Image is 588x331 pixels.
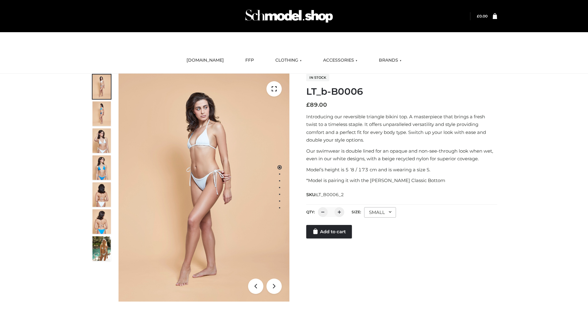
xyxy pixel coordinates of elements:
[352,210,361,214] label: Size:
[271,54,306,67] a: CLOTHING
[306,191,345,198] span: SKU:
[92,101,111,126] img: ArielClassicBikiniTop_CloudNine_AzureSky_OW114ECO_2-scaled.jpg
[374,54,406,67] a: BRANDS
[92,155,111,180] img: ArielClassicBikiniTop_CloudNine_AzureSky_OW114ECO_4-scaled.jpg
[182,54,228,67] a: [DOMAIN_NAME]
[477,14,479,18] span: £
[318,54,362,67] a: ACCESSORIES
[306,147,497,163] p: Our swimwear is double lined for an opaque and non-see-through look when wet, even in our white d...
[119,74,289,302] img: LT_b-B0006
[92,236,111,261] img: Arieltop_CloudNine_AzureSky2.jpg
[306,225,352,238] a: Add to cart
[241,54,258,67] a: FFP
[306,101,327,108] bdi: 89.00
[316,192,344,197] span: LT_B0006_2
[92,128,111,153] img: ArielClassicBikiniTop_CloudNine_AzureSky_OW114ECO_3-scaled.jpg
[92,182,111,207] img: ArielClassicBikiniTop_CloudNine_AzureSky_OW114ECO_7-scaled.jpg
[306,113,497,144] p: Introducing our reversible triangle bikini top. A masterpiece that brings a fresh twist to a time...
[306,166,497,174] p: Model’s height is 5 ‘8 / 173 cm and is wearing a size S.
[477,14,488,18] a: £0.00
[306,210,315,214] label: QTY:
[306,177,497,185] p: *Model is pairing it with the [PERSON_NAME] Classic Bottom
[243,4,335,28] img: Schmodel Admin 964
[306,86,497,97] h1: LT_b-B0006
[92,209,111,234] img: ArielClassicBikiniTop_CloudNine_AzureSky_OW114ECO_8-scaled.jpg
[477,14,488,18] bdi: 0.00
[306,101,310,108] span: £
[92,74,111,99] img: ArielClassicBikiniTop_CloudNine_AzureSky_OW114ECO_1-scaled.jpg
[364,207,396,218] div: SMALL
[306,74,329,81] span: In stock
